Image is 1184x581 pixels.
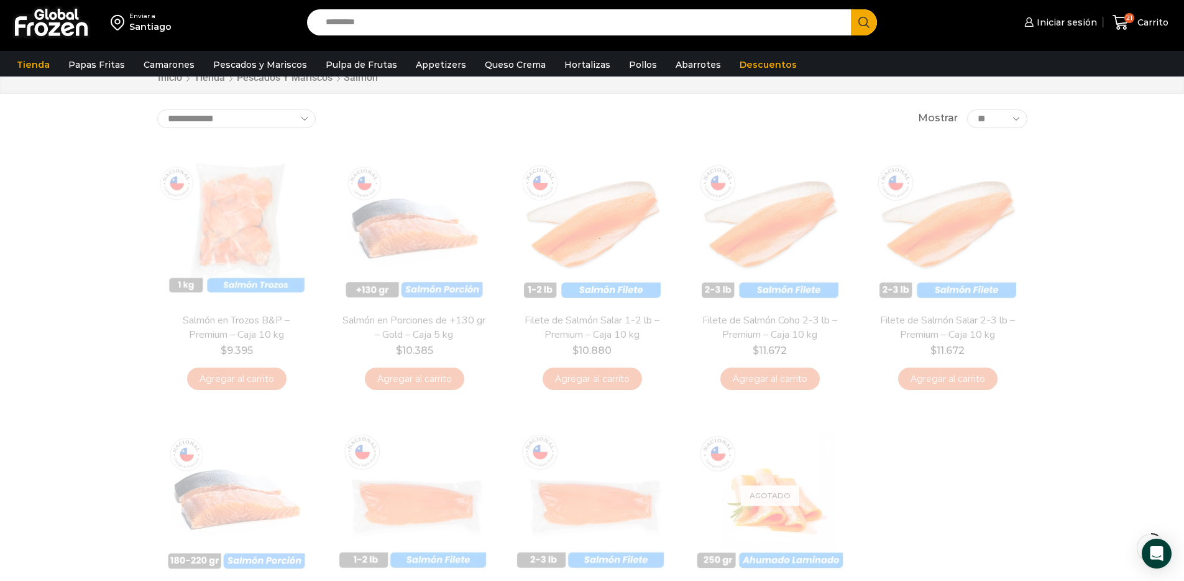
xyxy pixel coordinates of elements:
[1134,16,1168,29] span: Carrito
[1109,8,1172,37] a: 21 Carrito
[1034,16,1097,29] span: Iniciar sesión
[129,12,172,21] div: Enviar a
[236,71,333,85] a: Pescados y Mariscos
[918,111,958,126] span: Mostrar
[11,53,56,77] a: Tienda
[137,53,201,77] a: Camarones
[157,71,183,85] a: Inicio
[1142,539,1172,569] div: Open Intercom Messenger
[111,12,129,33] img: address-field-icon.svg
[129,21,172,33] div: Santiago
[851,9,877,35] button: Search button
[733,53,803,77] a: Descuentos
[558,53,617,77] a: Hortalizas
[669,53,727,77] a: Abarrotes
[623,53,663,77] a: Pollos
[479,53,552,77] a: Queso Crema
[344,72,378,83] h1: Salmón
[319,53,403,77] a: Pulpa de Frutas
[1124,13,1134,23] span: 21
[207,53,313,77] a: Pescados y Mariscos
[410,53,472,77] a: Appetizers
[193,71,226,85] a: Tienda
[62,53,131,77] a: Papas Fritas
[157,109,316,128] select: Pedido de la tienda
[157,71,378,85] nav: Breadcrumb
[1021,10,1097,35] a: Iniciar sesión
